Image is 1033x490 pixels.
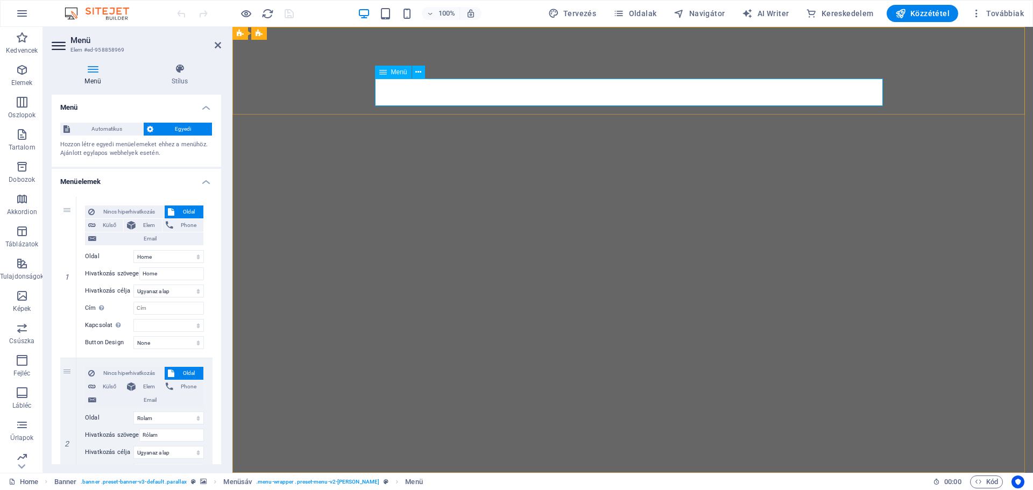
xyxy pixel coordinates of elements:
[85,267,139,280] label: Hivatkozás szövege
[59,439,75,448] em: 2
[609,5,661,22] button: Oldalak
[548,8,597,19] span: Tervezés
[133,302,204,315] input: Cím
[7,208,37,216] p: Akkordion
[970,475,1003,488] button: Kód
[98,367,161,380] span: Nincs hiperhivatkozás
[85,411,133,424] label: Oldal
[85,394,203,407] button: Email
[12,401,32,410] p: Lábléc
[9,175,35,184] p: Dobozok
[466,9,476,18] i: Átméretezés esetén automatikusan beállítja a nagyítási szintet a választott eszköznek megfelelően.
[261,8,274,20] i: Weboldal újratöltése
[165,205,204,218] button: Oldal
[200,479,207,485] i: Ez az elem hátteret tartalmaz
[85,205,164,218] button: Nincs hiperhivatkozás
[138,63,221,86] h4: Stílus
[52,63,138,86] h4: Menü
[887,5,958,22] button: Közzététel
[157,123,209,136] span: Egyedi
[5,240,38,248] p: Táblázatok
[85,219,123,232] button: Külső
[9,143,36,152] p: Tartalom
[139,429,204,442] input: Hivatkozás szövege...
[85,367,164,380] button: Nincs hiperhivatkozás
[544,5,601,22] div: Tervezés (Ctrl+Alt+Y)
[85,302,133,315] label: Cím
[73,123,140,136] span: Automatikus
[60,140,213,158] div: Hozzon létre egyedi menüelemeket ehhez a menühöz. Ajánlott egylapos webhelyek esetén.
[933,475,961,488] h6: Munkamenet idő
[975,475,998,488] span: Kód
[139,380,159,393] span: Elem
[178,205,201,218] span: Oldal
[85,429,139,442] label: Hivatkozás szövege
[178,367,201,380] span: Oldal
[176,380,200,393] span: Phone
[6,46,38,55] p: Kedvencek
[802,5,878,22] button: Kereskedelem
[971,8,1024,19] span: Továbbiak
[85,336,133,349] label: Button Design
[544,5,601,22] button: Tervezés
[59,273,75,281] em: 1
[124,380,162,393] button: Elem
[52,169,221,188] h4: Menüelemek
[139,267,204,280] input: Hivatkozás szövege...
[613,8,656,19] span: Oldalak
[99,219,120,232] span: Külső
[742,8,789,19] span: AI Writer
[223,475,252,488] span: Kattintson a kijelöléshez. Dupla kattintás az szerkesztéshez
[895,8,950,19] span: Közzététel
[391,69,407,75] span: Menü
[85,446,133,459] label: Hivatkozás célja
[422,7,460,20] button: 100%
[81,475,187,488] span: . banner .preset-banner-v3-default .parallax
[384,479,388,485] i: Ez az elem egy testreszabható előre beállítás
[10,434,33,442] p: Űrlapok
[85,463,133,476] label: Cím
[669,5,729,22] button: Navigátor
[13,304,31,313] p: Képek
[806,8,873,19] span: Kereskedelem
[100,232,200,245] span: Email
[70,45,200,55] h3: Elem #ed-958858969
[405,475,422,488] span: Kattintson a kijelöléshez. Dupla kattintás az szerkesztéshez
[952,478,953,486] span: :
[944,475,961,488] span: 00 00
[674,8,725,19] span: Navigátor
[13,369,31,378] p: Fejléc
[261,7,274,20] button: reload
[738,5,793,22] button: AI Writer
[191,479,196,485] i: Ez az elem egy testreszabható előre beállítás
[54,475,423,488] nav: breadcrumb
[11,79,33,87] p: Elemek
[85,232,203,245] button: Email
[162,380,203,393] button: Phone
[9,337,34,345] p: Csúszka
[9,475,38,488] a: Kattintson a kijelölés megszüntetéséhez. Dupla kattintás az oldalak megnyitásához
[438,7,455,20] h6: 100%
[256,475,379,488] span: . menu-wrapper .preset-menu-v2-[PERSON_NAME]
[8,111,36,119] p: Oszlopok
[124,219,162,232] button: Elem
[1011,475,1024,488] button: Usercentrics
[85,319,133,332] label: Kapcsolat
[85,250,133,263] label: Oldal
[52,95,221,114] h4: Menü
[99,380,120,393] span: Külső
[62,7,143,20] img: Editor Logo
[85,380,123,393] button: Külső
[85,285,133,297] label: Hivatkozás célja
[144,123,212,136] button: Egyedi
[100,394,200,407] span: Email
[70,35,221,45] h2: Menü
[133,463,204,476] input: Cím
[139,219,159,232] span: Elem
[176,219,200,232] span: Phone
[967,5,1028,22] button: Továbbiak
[98,205,161,218] span: Nincs hiperhivatkozás
[165,367,204,380] button: Oldal
[60,123,143,136] button: Automatikus
[162,219,203,232] button: Phone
